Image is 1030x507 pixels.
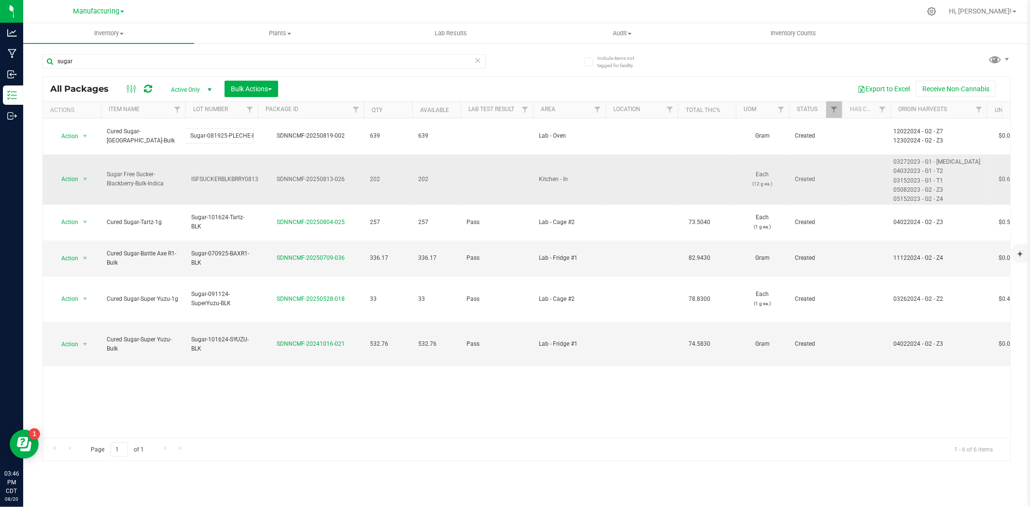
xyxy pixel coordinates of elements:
p: (1 g ea.) [742,222,783,231]
span: select [79,338,91,351]
span: 336.17 [418,253,455,263]
button: Export to Excel [851,81,916,97]
a: Area [541,106,555,113]
div: SDNNCMF-20250813-026 [256,175,366,184]
inline-svg: Outbound [7,111,17,121]
span: Lab Results [422,29,480,38]
span: Page of 1 [83,442,152,457]
span: Each [742,290,783,308]
span: Sugar-070925-BAXR1-BLK [191,249,252,268]
p: 08/20 [4,495,19,503]
a: Filter [971,101,987,118]
span: 74.5830 [684,337,715,351]
span: Created [795,218,836,227]
span: Hi, [PERSON_NAME]! [949,7,1012,15]
span: select [79,252,91,265]
span: Each [742,213,783,231]
iframe: Resource center [10,430,39,459]
span: Action [53,252,79,265]
p: (1 g ea.) [742,299,783,308]
span: Created [795,339,836,349]
span: Lab - Cage #2 [539,218,600,227]
p: 03:46 PM CDT [4,469,19,495]
span: Created [795,131,836,141]
span: Each [742,170,783,188]
a: Filter [517,101,533,118]
inline-svg: Inbound [7,70,17,79]
span: 78.8300 [684,292,715,306]
span: Created [795,295,836,304]
span: 73.5040 [684,215,715,229]
span: Cured Sugar-Battle Axe R1-Bulk [107,249,180,268]
button: Receive Non-Cannabis [916,81,996,97]
span: Cured Sugar-[GEOGRAPHIC_DATA]-Bulk [107,127,180,145]
th: Has COA [842,101,890,118]
a: Status [797,106,818,113]
span: 639 [370,131,407,141]
a: Filter [826,101,842,118]
span: Clear [475,54,481,67]
span: Sugar Free Sucker-Blackberry-Bulk-Indica [107,170,180,188]
a: Location [613,106,640,113]
div: 03272023 - G1 - [MEDICAL_DATA] [894,157,984,167]
a: Available [420,107,449,113]
span: Kitchen - In [539,175,600,184]
inline-svg: Inventory [7,90,17,100]
span: 336.17 [370,253,407,263]
span: select [79,129,91,143]
span: 639 [418,131,455,141]
span: 82.9430 [684,251,715,265]
a: Filter [169,101,185,118]
span: Pass [466,253,527,263]
span: Sugar-101624-Tartz-BLK [191,213,252,231]
a: SDNNCMF-20250709-036 [277,254,345,261]
span: Pass [466,218,527,227]
span: Sugar-091124-SuperYuzu-BLK [191,290,252,308]
div: 11122024 - G2 - Z4 [894,253,984,263]
a: Lot Number [193,106,228,113]
span: select [79,292,91,306]
a: Total THC% [686,107,720,113]
span: 257 [418,218,455,227]
span: 1 - 6 of 6 items [946,442,1001,457]
span: 257 [370,218,407,227]
a: Filter [662,101,678,118]
a: Origin Harvests [898,106,947,113]
span: Cured Sugar-Super Yuzu-1g [107,295,180,304]
div: 12022024 - G2 - Z7 [894,127,984,136]
div: Manage settings [926,7,938,16]
span: 33 [418,295,455,304]
span: Lab - Cage #2 [539,295,600,304]
span: Plants [195,29,365,38]
iframe: Resource center unread badge [28,428,40,440]
span: Lab - Fridge #1 [539,339,600,349]
span: Created [795,253,836,263]
a: Lab Results [366,23,536,43]
div: 05152023 - G2 - Z4 [894,195,984,204]
a: Filter [590,101,606,118]
span: ISFSUCKERBLKBRRY081325 [191,175,265,184]
span: 202 [418,175,455,184]
span: Gram [742,339,783,349]
span: 532.76 [418,339,455,349]
span: 33 [370,295,407,304]
span: Audit [537,29,707,38]
a: Filter [242,101,258,118]
span: Gram [742,253,783,263]
p: (12 g ea.) [742,179,783,188]
span: Manufacturing [73,7,119,15]
span: Gram [742,131,783,141]
a: Filter [875,101,890,118]
a: Package ID [266,106,298,113]
a: Inventory [23,23,194,43]
span: Bulk Actions [231,85,272,93]
a: Unit Cost [995,107,1024,113]
span: Include items not tagged for facility [597,55,646,69]
span: 532.76 [370,339,407,349]
span: Pass [466,339,527,349]
span: Action [53,338,79,351]
div: 04032023 - G1 - T2 [894,167,984,176]
div: 03152023 - G1 - T1 [894,176,984,185]
input: 1 [111,442,128,457]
